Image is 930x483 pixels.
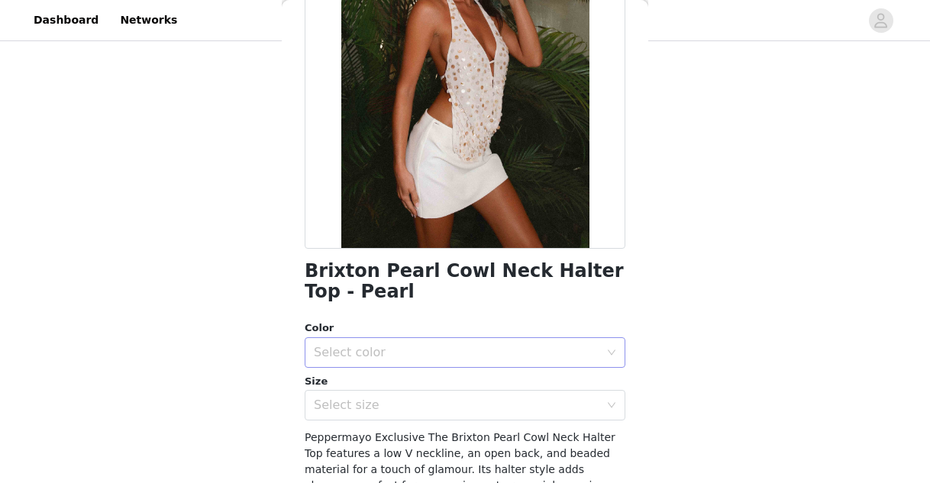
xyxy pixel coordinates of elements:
h1: Brixton Pearl Cowl Neck Halter Top - Pearl [305,261,625,302]
div: Size [305,374,625,389]
div: Color [305,320,625,336]
i: icon: down [607,401,616,411]
div: Select color [314,345,599,360]
div: Select size [314,398,599,413]
a: Networks [111,3,186,37]
a: Dashboard [24,3,108,37]
i: icon: down [607,348,616,359]
iframe: Intercom live chat [855,431,892,468]
div: avatar [873,8,888,33]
